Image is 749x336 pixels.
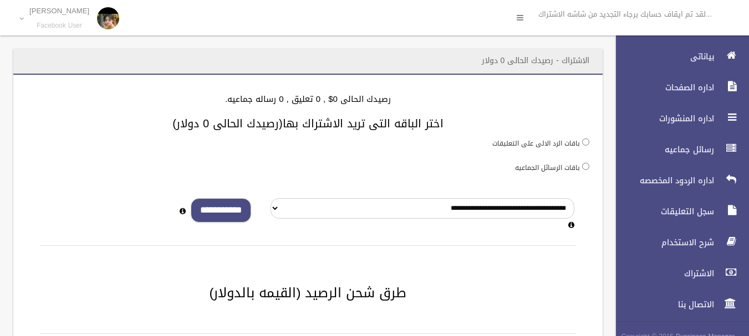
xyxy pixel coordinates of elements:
span: شرح الاستخدام [607,237,717,248]
span: بياناتى [607,51,717,62]
a: سجل التعليقات [607,199,749,224]
a: بياناتى [607,44,749,69]
a: الاتصال بنا [607,292,749,317]
a: رسائل جماعيه [607,137,749,162]
h3: اختر الباقه التى تريد الاشتراك بها(رصيدك الحالى 0 دولار) [27,117,589,130]
a: اداره الردود المخصصه [607,168,749,193]
small: Facebook User [29,22,89,30]
span: اداره الصفحات [607,82,717,93]
header: الاشتراك - رصيدك الحالى 0 دولار [468,50,603,71]
span: سجل التعليقات [607,206,717,217]
span: رسائل جماعيه [607,144,717,155]
a: اداره الصفحات [607,75,749,100]
a: اداره المنشورات [607,106,749,131]
span: اداره المنشورات [607,113,717,124]
span: الاتصال بنا [607,299,717,310]
p: [PERSON_NAME] [29,7,89,15]
label: باقات الرسائل الجماعيه [515,162,580,174]
h2: طرق شحن الرصيد (القيمه بالدولار) [27,286,589,300]
span: الاشتراك [607,268,717,279]
a: شرح الاستخدام [607,230,749,255]
span: اداره الردود المخصصه [607,175,717,186]
h4: رصيدك الحالى 0$ , 0 تعليق , 0 رساله جماعيه. [27,95,589,104]
a: الاشتراك [607,261,749,286]
label: باقات الرد الالى على التعليقات [492,137,580,149]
